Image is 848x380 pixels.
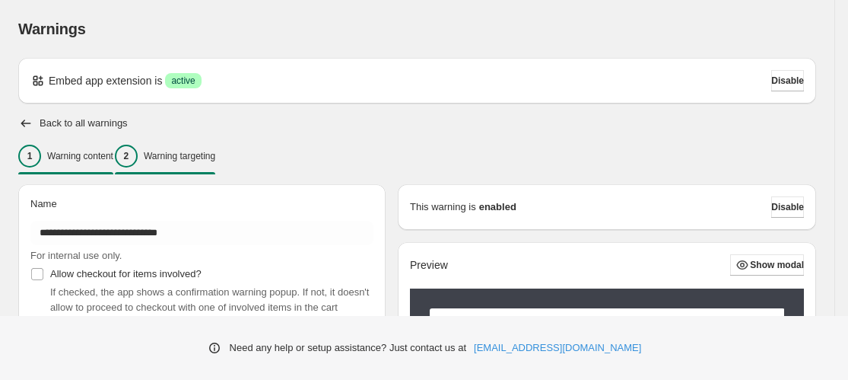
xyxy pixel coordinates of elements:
[771,201,804,213] span: Disable
[115,145,138,168] div: 2
[771,70,804,91] button: Disable
[750,259,804,271] span: Show modal
[18,145,41,168] div: 1
[771,196,804,218] button: Disable
[730,254,804,276] button: Show modal
[410,200,476,215] p: This warning is
[18,140,113,172] button: 1Warning content
[115,140,215,172] button: 2Warning targeting
[49,73,162,88] p: Embed app extension is
[47,150,113,162] p: Warning content
[144,150,215,162] p: Warning targeting
[30,250,122,261] span: For internal use only.
[40,117,128,129] h2: Back to all warnings
[410,259,448,272] h2: Preview
[771,75,804,87] span: Disable
[50,268,202,279] span: Allow checkout for items involved?
[474,340,641,356] a: [EMAIL_ADDRESS][DOMAIN_NAME]
[30,198,57,209] span: Name
[18,21,86,37] span: Warnings
[479,200,516,215] strong: enabled
[171,75,195,87] span: active
[50,286,369,313] span: If checked, the app shows a confirmation warning popup. If not, it doesn't allow to proceed to ch...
